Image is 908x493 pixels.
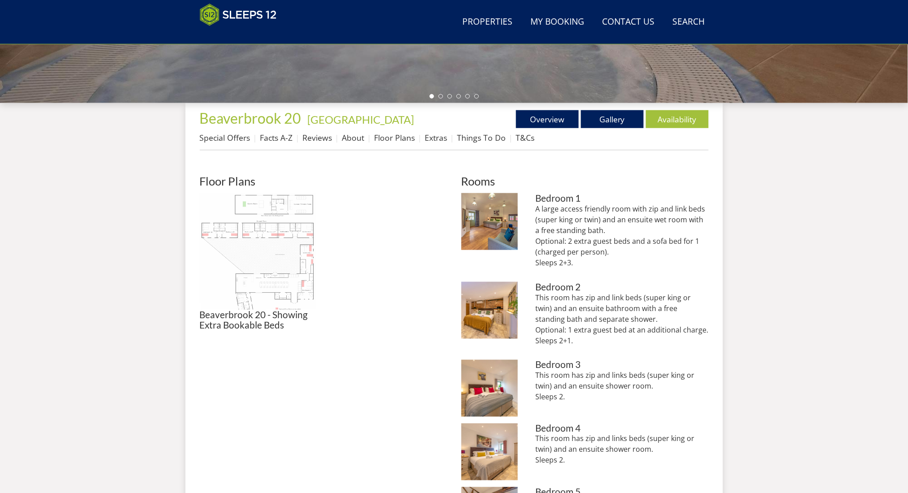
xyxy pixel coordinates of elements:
[527,12,588,32] a: My Booking
[461,360,518,417] img: Bedroom 3
[461,424,518,480] img: Bedroom 4
[374,132,415,143] a: Floor Plans
[461,175,709,187] h2: Rooms
[535,193,708,203] h3: Bedroom 1
[516,132,535,143] a: T&Cs
[516,110,579,128] a: Overview
[459,12,516,32] a: Properties
[646,110,709,128] a: Availability
[200,193,316,310] img: Beaverbrook 20 - Showing Extra Bookable Beds
[200,310,316,330] h3: Beaverbrook 20 - Showing Extra Bookable Beds
[303,132,332,143] a: Reviews
[535,424,708,434] h3: Bedroom 4
[457,132,506,143] a: Things To Do
[304,113,414,126] span: -
[200,132,250,143] a: Special Offers
[260,132,293,143] a: Facts A-Z
[200,109,301,127] span: Beaverbrook 20
[425,132,448,143] a: Extras
[599,12,658,32] a: Contact Us
[535,203,708,268] p: A large access friendly room with zip and link beds (super king or twin) and an ensuite wet room ...
[308,113,414,126] a: [GEOGRAPHIC_DATA]
[461,282,518,339] img: Bedroom 2
[200,109,304,127] a: Beaverbrook 20
[342,132,365,143] a: About
[535,370,708,402] p: This room has zip and links beds (super king or twin) and an ensuite shower room. Sleeps 2.
[535,292,708,346] p: This room has zip and link beds (super king or twin) and an ensuite bathroom with a free standing...
[200,4,277,26] img: Sleeps 12
[200,175,447,187] h2: Floor Plans
[669,12,709,32] a: Search
[581,110,644,128] a: Gallery
[535,433,708,466] p: This room has zip and links beds (super king or twin) and an ensuite shower room. Sleeps 2.
[535,360,708,370] h3: Bedroom 3
[461,193,518,250] img: Bedroom 1
[535,282,708,292] h3: Bedroom 2
[195,31,289,39] iframe: Customer reviews powered by Trustpilot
